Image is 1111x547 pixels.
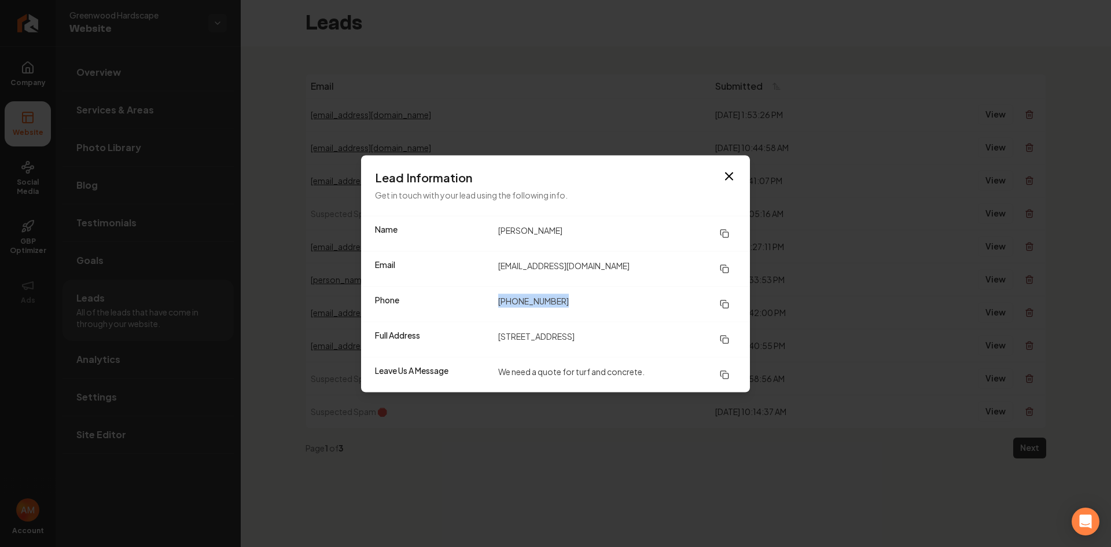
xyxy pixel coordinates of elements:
dd: We need a quote for turf and concrete. [498,364,736,385]
dt: Leave Us A Message [375,364,489,385]
h3: Lead Information [375,169,736,185]
p: Get in touch with your lead using the following info. [375,188,736,201]
dt: Name [375,223,489,244]
dd: [EMAIL_ADDRESS][DOMAIN_NAME] [498,258,736,279]
dt: Full Address [375,329,489,350]
dt: Email [375,258,489,279]
dd: [STREET_ADDRESS] [498,329,736,350]
dd: [PHONE_NUMBER] [498,293,736,314]
dd: [PERSON_NAME] [498,223,736,244]
dt: Phone [375,293,489,314]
